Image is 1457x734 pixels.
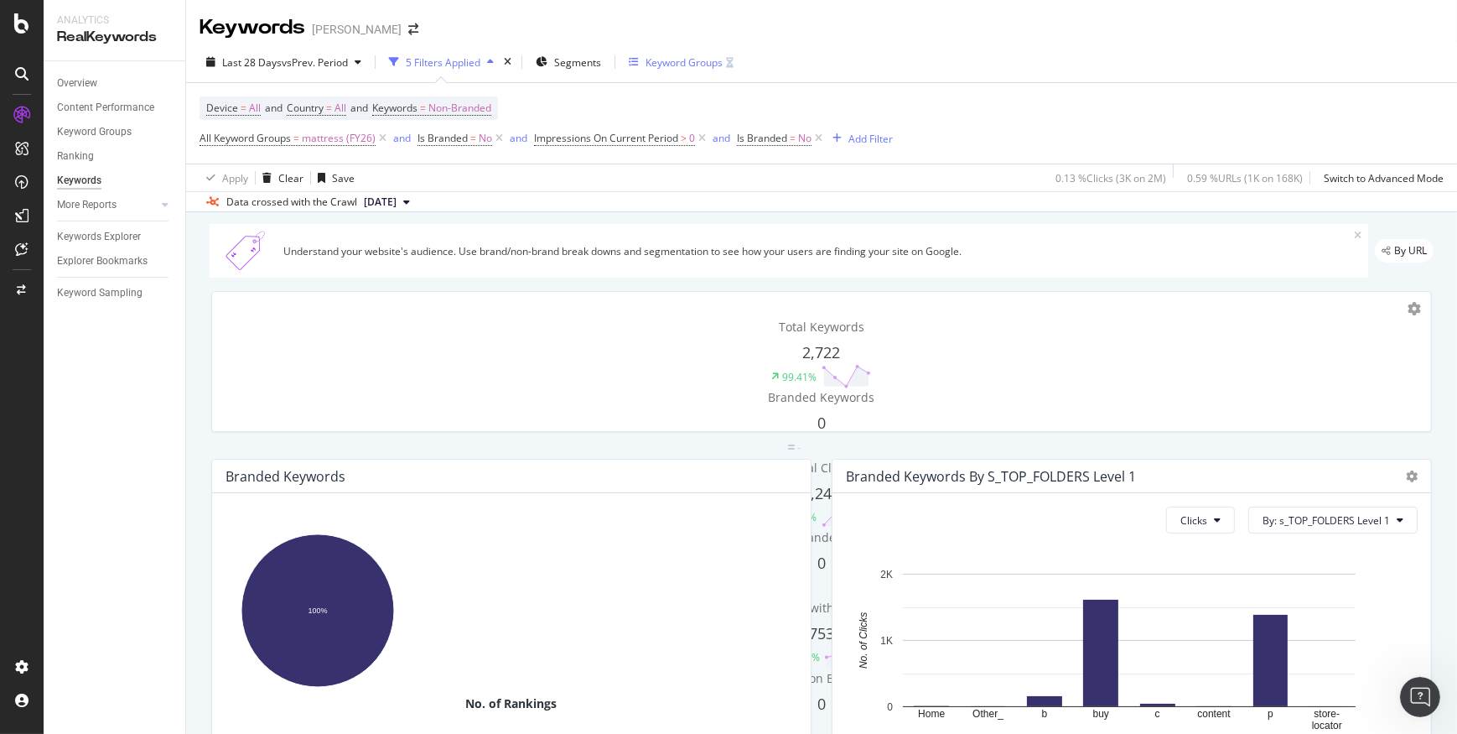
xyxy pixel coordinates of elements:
[265,101,283,115] span: and
[510,131,527,145] div: and
[216,231,277,271] img: Xn5yXbTLC6GvtKIoinKAiP4Hm0QJ922KvQwAAAAASUVORK5CYII=
[57,123,132,141] div: Keyword Groups
[1263,513,1390,528] span: By: s_TOP_FOLDERS Level 1
[858,612,869,669] text: No. of Clicks
[293,131,299,145] span: =
[57,99,154,117] div: Content Performance
[57,148,94,165] div: Ranking
[817,553,826,573] span: 0
[256,164,303,191] button: Clear
[200,13,305,42] div: Keywords
[382,49,500,75] button: 5 Filters Applied
[311,164,355,191] button: Save
[1197,709,1231,721] text: content
[790,131,796,145] span: =
[282,55,348,70] span: vs Prev. Period
[769,389,875,405] span: Branded Keywords
[646,55,723,70] div: Keyword Groups
[334,96,346,120] span: All
[779,319,864,335] span: Total Keywords
[57,284,143,302] div: Keyword Sampling
[417,131,468,145] span: Is Branded
[326,101,332,115] span: =
[1187,171,1303,185] div: 0.59 % URLs ( 1K on 168K )
[713,130,730,146] button: and
[393,130,411,146] button: and
[420,101,426,115] span: =
[249,96,261,120] span: All
[332,171,355,185] div: Save
[57,99,174,117] a: Content Performance
[1093,709,1109,721] text: buy
[226,468,345,485] div: Branded Keywords
[372,101,417,115] span: Keywords
[57,196,117,214] div: More Reports
[972,709,1003,721] text: Other_
[826,128,893,148] button: Add Filter
[554,55,601,70] span: Segments
[283,244,1354,258] div: Understand your website's audience. Use brand/non-brand break downs and segmentation to see how y...
[57,75,174,92] a: Overview
[783,370,817,384] div: 99.41%
[1042,709,1048,721] text: b
[820,575,870,600] svg: 0
[1268,709,1273,721] text: p
[479,127,492,150] span: No
[798,440,801,455] div: -
[689,127,695,150] span: 0
[500,54,515,70] div: times
[57,75,97,92] div: Overview
[241,101,246,115] span: =
[817,413,826,433] span: 0
[222,171,248,185] div: Apply
[529,49,608,75] button: Segments
[57,13,172,28] div: Analytics
[350,101,368,115] span: and
[57,28,172,47] div: RealKeywords
[57,284,174,302] a: Keyword Sampling
[846,565,1412,732] svg: A chart.
[1248,507,1418,534] button: By: s_TOP_FOLDERS Level 1
[798,127,811,150] span: No
[1312,721,1342,732] text: locator
[880,635,893,647] text: 1K
[200,164,248,191] button: Apply
[1375,239,1434,263] div: legacy label
[393,131,411,145] div: and
[1394,246,1427,256] span: By URL
[791,460,853,476] span: Total Clicks
[809,623,834,643] span: 753
[788,445,795,450] img: Equal
[880,569,893,580] text: 2K
[803,483,841,503] span: 3,242
[278,171,303,185] div: Clear
[206,101,238,115] span: Device
[737,131,787,145] span: Is Branded
[1055,171,1166,185] div: 0.13 % Clicks ( 3K on 2M )
[226,695,797,712] div: No. of Rankings
[1314,709,1340,721] text: store-
[57,172,101,190] div: Keywords
[226,525,410,695] svg: A chart.
[222,55,282,70] span: Last 28 Days
[287,101,324,115] span: Country
[534,131,678,145] span: Impressions On Current Period
[357,192,417,212] button: [DATE]
[848,132,893,146] div: Add Filter
[803,342,841,362] span: 2,722
[846,468,1136,485] div: Branded Keywords By s_TOP_FOLDERS Level 1
[1400,677,1440,717] iframe: Intercom live chat
[406,55,480,70] div: 5 Filters Applied
[817,694,826,714] span: 0
[57,148,174,165] a: Ranking
[820,435,870,460] svg: 0
[226,195,357,210] div: Data crossed with the Crawl
[302,127,376,150] span: mattress (FY26)
[713,131,730,145] div: and
[200,49,368,75] button: Last 28 DaysvsPrev. Period
[622,49,740,75] button: Keyword Groups
[510,130,527,146] button: and
[681,131,687,145] span: >
[470,131,476,145] span: =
